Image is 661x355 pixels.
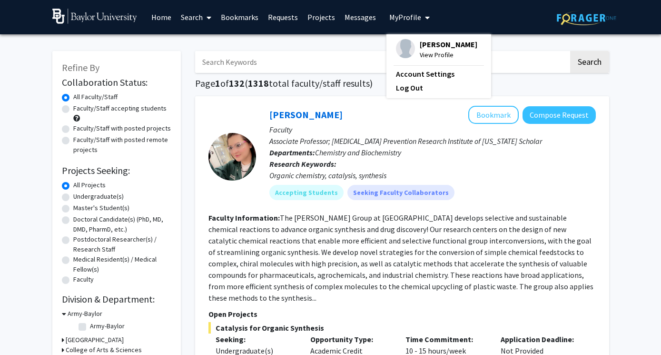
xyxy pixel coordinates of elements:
[73,234,171,254] label: Postdoctoral Researcher(s) / Research Staff
[66,335,124,345] h3: [GEOGRAPHIC_DATA]
[216,0,263,34] a: Bookmarks
[269,159,336,169] b: Research Keywords:
[263,0,303,34] a: Requests
[73,135,171,155] label: Faculty/Staff with posted remote projects
[208,213,593,303] fg-read-more: The [PERSON_NAME] Group at [GEOGRAPHIC_DATA] develops selective and sustainable chemical reaction...
[310,334,391,345] p: Opportunity Type:
[340,0,381,34] a: Messages
[216,334,296,345] p: Seeking:
[73,254,171,274] label: Medical Resident(s) / Medical Fellow(s)
[396,39,415,58] img: Profile Picture
[73,180,106,190] label: All Projects
[147,0,176,34] a: Home
[248,77,269,89] span: 1318
[195,78,609,89] h1: Page of ( total faculty/staff results)
[315,148,401,157] span: Chemistry and Biochemistry
[7,312,40,348] iframe: Chat
[195,51,569,73] input: Search Keywords
[73,103,167,113] label: Faculty/Staff accepting students
[269,170,596,181] div: Organic chemistry, catalysis, synthesis
[303,0,340,34] a: Projects
[62,294,171,305] h2: Division & Department:
[73,274,94,284] label: Faculty
[176,0,216,34] a: Search
[269,109,343,121] a: [PERSON_NAME]
[557,10,616,25] img: ForagerOne Logo
[208,213,280,223] b: Faculty Information:
[420,39,477,50] span: [PERSON_NAME]
[501,334,582,345] p: Application Deadline:
[208,322,596,334] span: Catalysis for Organic Synthesis
[90,321,125,331] label: Army-Baylor
[523,106,596,124] button: Compose Request to Liela Romero
[269,135,596,147] p: Associate Professor; [MEDICAL_DATA] Prevention Research Institute of [US_STATE] Scholar
[389,12,421,22] span: My Profile
[73,92,118,102] label: All Faculty/Staff
[52,9,138,24] img: Baylor University Logo
[269,185,344,200] mat-chip: Accepting Students
[347,185,454,200] mat-chip: Seeking Faculty Collaborators
[62,61,99,73] span: Refine By
[208,308,596,320] p: Open Projects
[73,123,171,133] label: Faculty/Staff with posted projects
[73,192,124,202] label: Undergraduate(s)
[62,165,171,176] h2: Projects Seeking:
[73,214,171,234] label: Doctoral Candidate(s) (PhD, MD, DMD, PharmD, etc.)
[570,51,609,73] button: Search
[396,82,482,93] a: Log Out
[396,39,477,60] div: Profile Picture[PERSON_NAME]View Profile
[420,50,477,60] span: View Profile
[215,77,220,89] span: 1
[269,148,315,157] b: Departments:
[468,106,519,124] button: Add Liela Romero to Bookmarks
[68,309,102,319] h3: Army-Baylor
[269,124,596,135] p: Faculty
[229,77,245,89] span: 132
[62,77,171,88] h2: Collaboration Status:
[73,203,129,213] label: Master's Student(s)
[66,345,142,355] h3: College of Arts & Sciences
[396,68,482,80] a: Account Settings
[405,334,486,345] p: Time Commitment:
